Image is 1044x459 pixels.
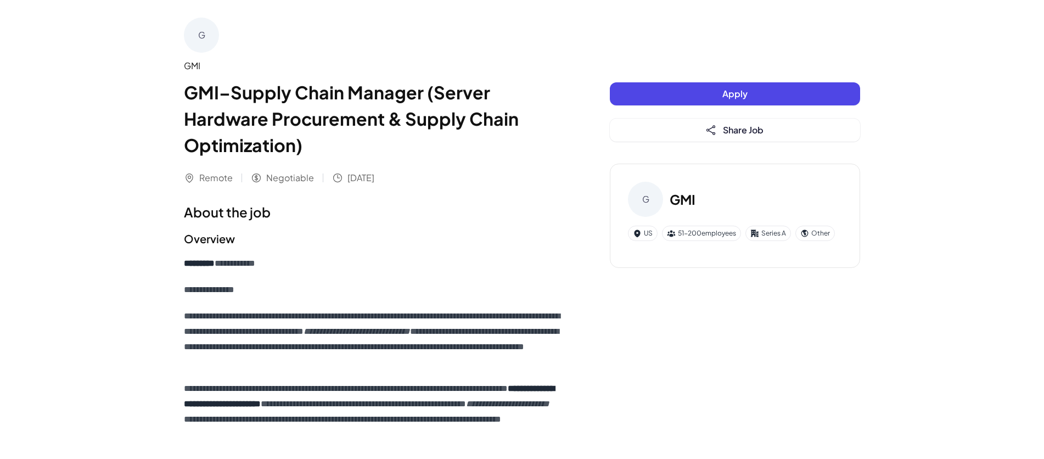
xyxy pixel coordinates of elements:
h2: Overview [184,231,566,247]
div: GMI [184,59,566,72]
button: Apply [610,82,860,105]
span: Share Job [723,124,764,136]
span: [DATE] [347,171,374,184]
div: G [184,18,219,53]
span: Negotiable [266,171,314,184]
div: 51-200 employees [662,226,741,241]
button: Share Job [610,119,860,142]
div: G [628,182,663,217]
span: Apply [722,88,748,99]
div: Other [795,226,835,241]
h3: GMI [670,189,695,209]
h1: GMI–Supply Chain Manager (Server Hardware Procurement & Supply Chain Optimization) [184,79,566,158]
div: Series A [745,226,791,241]
h1: About the job [184,202,566,222]
div: US [628,226,658,241]
span: Remote [199,171,233,184]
